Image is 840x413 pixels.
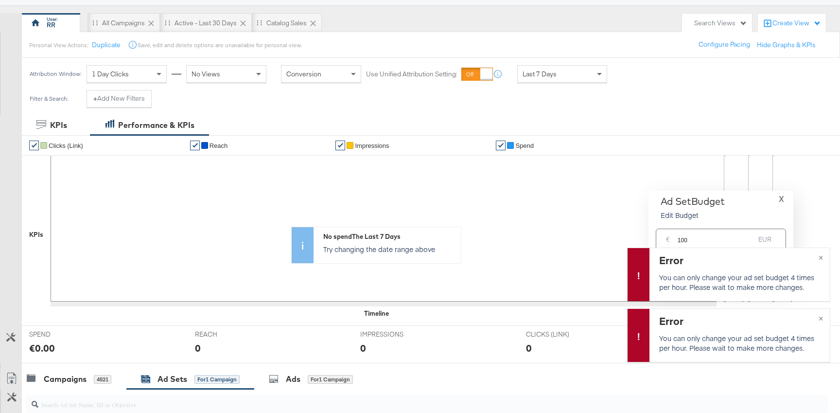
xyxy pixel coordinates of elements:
[192,70,220,78] span: No Views
[659,253,818,268] div: Error
[195,341,201,355] div: 0
[526,341,532,355] div: 0
[29,95,69,102] div: Filter & Search:
[523,70,557,78] span: Last 7 Days
[102,18,145,28] div: All Campaigns
[165,20,170,25] div: Drag to reorder tab
[819,312,823,323] span: ×
[526,330,599,339] span: CLICKS (LINK)
[515,142,534,149] span: Spend
[819,251,823,262] span: ×
[257,20,262,25] div: Drag to reorder tab
[29,141,39,150] a: ✔
[194,375,240,384] div: for 1 Campaign
[44,374,87,385] div: Campaigns
[210,142,228,149] span: Reach
[661,210,725,220] p: Edit Budget
[678,225,755,246] input: Enter your budget
[779,192,784,206] span: X
[118,120,194,131] div: Performance & KPIs
[659,272,818,292] p: You can only change your ad set budget 4 times per hour. Please wait to make more changes.
[360,341,366,355] div: 0
[92,70,129,78] span: 1 Day Clicks
[47,20,55,30] div: RR
[757,40,816,50] button: Hide Graphs & KPIs
[812,248,830,266] button: ×
[323,244,456,254] p: Try changing the date range above
[308,375,353,384] div: for 1 Campaign
[29,41,88,49] div: Personal View Actions:
[49,142,83,149] span: Clicks (Link)
[87,90,152,108] button: +Add New Filters
[323,232,456,241] div: No spend The Last 7 Days
[92,20,98,25] div: Drag to reorder tab
[266,18,307,28] div: Catalog Sales
[775,196,788,203] button: X
[661,196,725,207] div: Ad Set Budget
[190,141,200,150] a: ✔
[496,141,506,150] a: ✔
[286,374,300,385] div: Ads
[94,375,111,384] div: 4521
[659,314,818,328] div: Error
[772,18,821,28] div: Create View
[812,309,830,326] button: ×
[355,142,389,149] span: Impressions
[659,333,818,353] p: You can only change your ad set budget 4 times per hour. Please wait to make more changes.
[754,233,775,251] div: EUR
[93,94,97,103] strong: +
[157,374,187,385] div: Ad Sets
[29,330,102,339] span: SPEND
[175,18,237,28] div: Active - Last 30 Days
[692,36,757,54] button: Configure Pacing
[360,330,433,339] span: IMPRESSIONS
[366,70,457,79] label: Use Unified Attribution Setting:
[138,41,301,49] div: Save, edit and delete options are unavailable for personal view.
[29,71,82,77] div: Attribution Window:
[29,341,55,355] div: €0.00
[38,391,755,410] input: Search Ad Set Name, ID or Objective
[92,40,121,50] button: Duplicate
[335,141,345,150] a: ✔
[662,233,674,251] div: €
[195,330,268,339] span: REACH
[286,70,321,78] span: Conversion
[50,120,67,131] div: KPIs
[694,18,747,28] div: Search Views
